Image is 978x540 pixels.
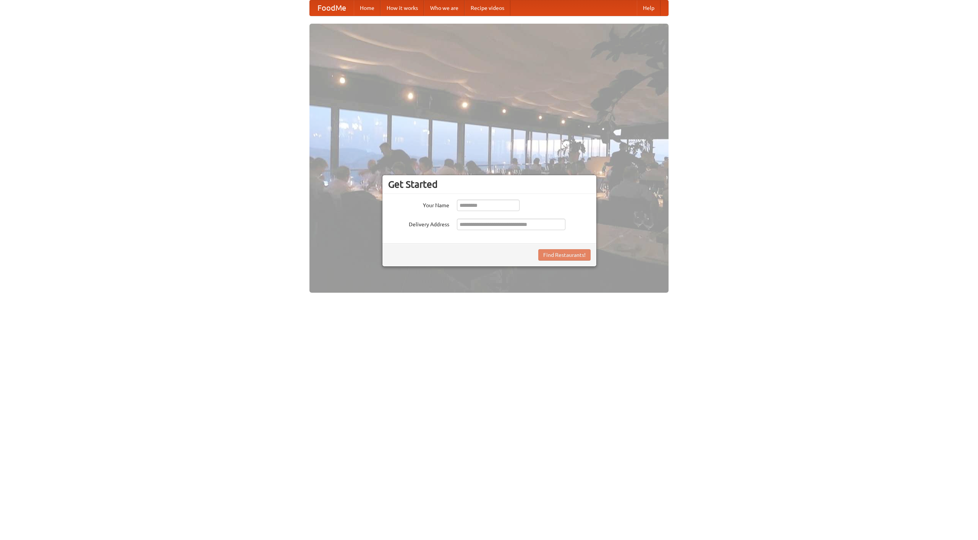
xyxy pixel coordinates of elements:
h3: Get Started [388,179,591,190]
button: Find Restaurants! [538,249,591,261]
a: FoodMe [310,0,354,16]
a: Who we are [424,0,465,16]
a: Recipe videos [465,0,510,16]
label: Your Name [388,200,449,209]
a: Home [354,0,381,16]
a: How it works [381,0,424,16]
label: Delivery Address [388,219,449,228]
a: Help [637,0,661,16]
